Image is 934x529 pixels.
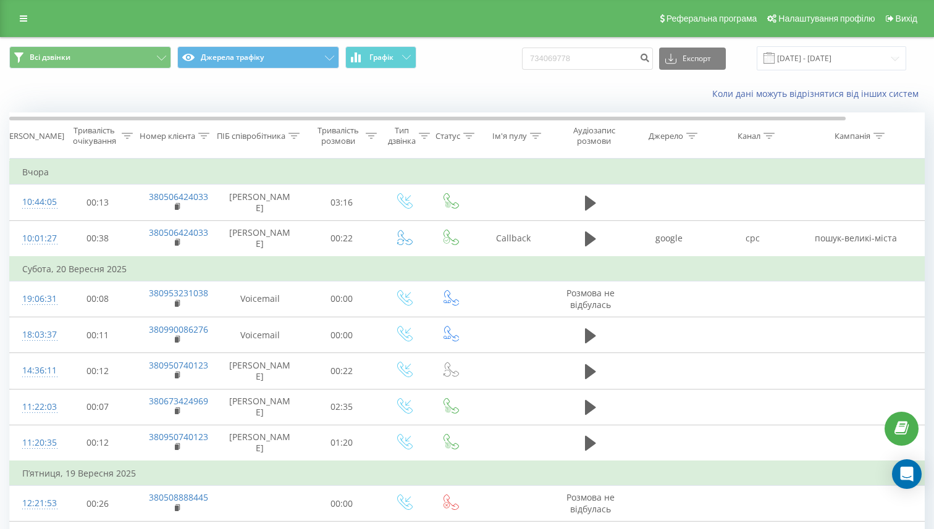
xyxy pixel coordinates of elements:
td: 00:00 [303,486,381,522]
div: 10:44:05 [22,190,47,214]
td: 00:38 [59,220,137,257]
button: Джерела трафіку [177,46,339,69]
input: Пошук за номером [522,48,653,70]
span: Розмова не відбулась [566,491,615,514]
button: Всі дзвінки [9,46,171,69]
td: 00:22 [303,220,381,257]
a: 380950740123 [149,431,208,443]
span: Реферальна програма [667,14,757,23]
div: Джерело [649,131,683,141]
td: 02:35 [303,389,381,425]
div: 10:01:27 [22,227,47,251]
div: ПІБ співробітника [217,131,285,141]
td: 00:11 [59,317,137,353]
td: 01:20 [303,425,381,461]
td: 00:00 [303,317,381,353]
a: 380990086276 [149,323,208,335]
td: google [628,220,711,257]
span: Налаштування профілю [778,14,875,23]
div: Тип дзвінка [388,125,416,146]
td: [PERSON_NAME] [217,389,303,425]
a: 380673424969 [149,395,208,407]
td: [PERSON_NAME] [217,220,303,257]
span: Всі дзвінки [30,52,70,62]
div: Ім'я пулу [492,131,527,141]
td: 00:08 [59,281,137,317]
div: Тривалість розмови [314,125,363,146]
div: 11:22:03 [22,395,47,419]
td: Voicemail [217,317,303,353]
a: Коли дані можуть відрізнятися вiд інших систем [712,88,925,99]
a: 380508888445 [149,491,208,503]
td: [PERSON_NAME] [217,185,303,220]
div: Open Intercom Messenger [892,459,922,489]
button: Графік [345,46,416,69]
td: 03:16 [303,185,381,220]
span: Вихід [896,14,917,23]
td: 00:13 [59,185,137,220]
td: 00:12 [59,425,137,461]
div: Канал [738,131,760,141]
a: 380950740123 [149,359,208,371]
td: cpc [711,220,794,257]
div: Статус [435,131,460,141]
td: 00:22 [303,353,381,389]
td: Callback [473,220,553,257]
a: 380506424033 [149,191,208,202]
div: 11:20:35 [22,431,47,455]
div: 14:36:11 [22,359,47,383]
td: Voicemail [217,281,303,317]
div: Аудіозапис розмови [564,125,624,146]
span: Графік [369,53,393,62]
div: 18:03:37 [22,323,47,347]
td: [PERSON_NAME] [217,353,303,389]
a: 380506424033 [149,227,208,238]
a: 380953231038 [149,287,208,299]
td: 00:00 [303,281,381,317]
div: [PERSON_NAME] [2,131,64,141]
div: Тривалість очікування [70,125,119,146]
div: Кампанія [835,131,870,141]
div: Номер клієнта [140,131,195,141]
td: 00:26 [59,486,137,522]
td: 00:07 [59,389,137,425]
td: [PERSON_NAME] [217,425,303,461]
div: 12:21:53 [22,491,47,515]
span: Розмова не відбулась [566,287,615,310]
div: 19:06:31 [22,287,47,311]
td: пошук-великі-міста [794,220,918,257]
button: Експорт [659,48,726,70]
td: 00:12 [59,353,137,389]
